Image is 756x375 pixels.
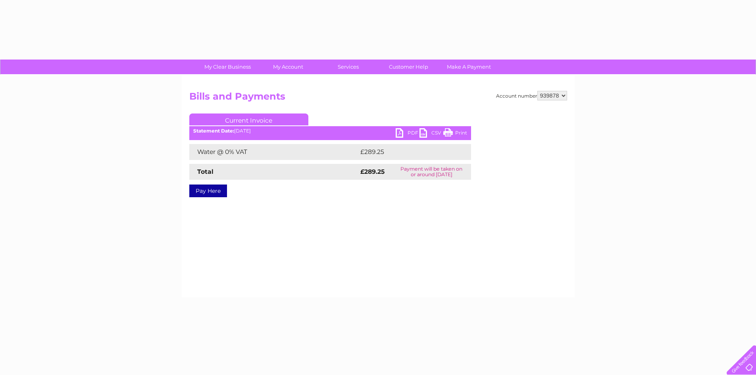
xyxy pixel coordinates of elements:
[195,60,260,74] a: My Clear Business
[189,185,227,197] a: Pay Here
[496,91,567,100] div: Account number
[189,144,358,160] td: Water @ 0% VAT
[443,128,467,140] a: Print
[315,60,381,74] a: Services
[360,168,385,175] strong: £289.25
[189,128,471,134] div: [DATE]
[189,91,567,106] h2: Bills and Payments
[376,60,441,74] a: Customer Help
[255,60,321,74] a: My Account
[392,164,471,180] td: Payment will be taken on or around [DATE]
[189,113,308,125] a: Current Invoice
[436,60,502,74] a: Make A Payment
[193,128,234,134] b: Statement Date:
[419,128,443,140] a: CSV
[197,168,214,175] strong: Total
[396,128,419,140] a: PDF
[358,144,457,160] td: £289.25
